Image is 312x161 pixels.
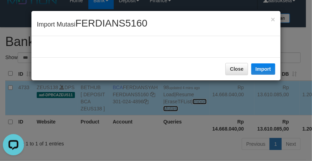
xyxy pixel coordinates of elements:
span: × [271,15,275,23]
button: Import [251,63,275,75]
button: Close [225,63,248,75]
span: Import Mutasi [37,21,147,28]
button: Open LiveChat chat widget [3,3,24,24]
span: FERDIANS5160 [75,18,147,29]
button: Close [271,16,275,23]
